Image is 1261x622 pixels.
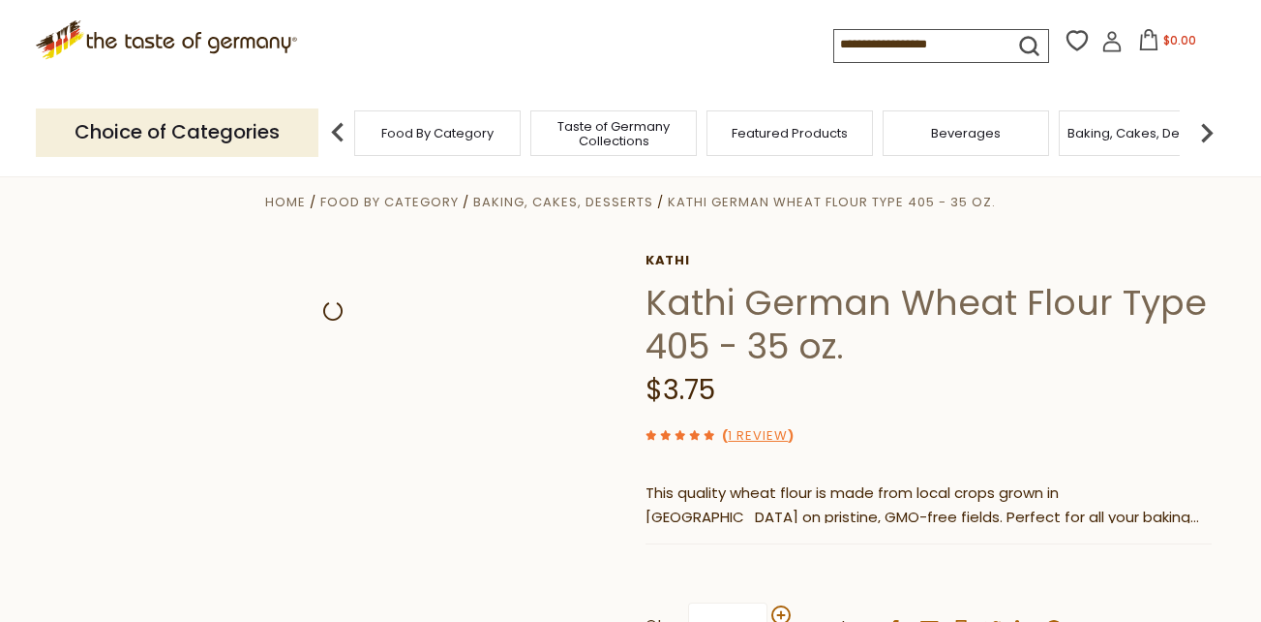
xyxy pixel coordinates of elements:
[536,119,691,148] a: Taste of Germany Collections
[1067,126,1217,140] a: Baking, Cakes, Desserts
[265,193,306,211] a: Home
[381,126,494,140] a: Food By Category
[646,482,1199,600] span: This quality wheat flour is made from local crops grown in [GEOGRAPHIC_DATA] on pristine, GMO-fre...
[36,109,318,156] p: Choice of Categories
[728,426,788,447] a: 1 Review
[722,426,794,445] span: ( )
[473,193,653,211] a: Baking, Cakes, Desserts
[1126,29,1209,58] button: $0.00
[1187,113,1226,152] img: next arrow
[320,193,459,211] a: Food By Category
[646,281,1212,368] h1: Kathi German Wheat Flour Type 405 - 35 oz.
[318,113,357,152] img: previous arrow
[646,253,1212,268] a: Kathi
[1163,32,1196,48] span: $0.00
[646,371,715,409] span: $3.75
[668,193,996,211] a: Kathi German Wheat Flour Type 405 - 35 oz.
[732,126,848,140] a: Featured Products
[931,126,1001,140] a: Beverages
